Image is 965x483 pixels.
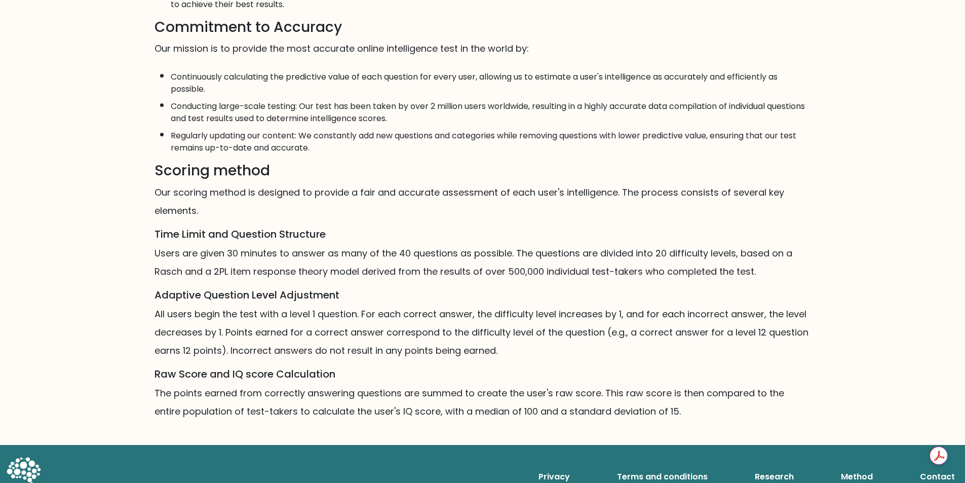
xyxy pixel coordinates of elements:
[155,305,811,360] p: All users begin the test with a level 1 question. For each correct answer, the difficulty level i...
[155,40,811,58] p: Our mission is to provide the most accurate online intelligence test in the world by:
[155,183,811,220] p: Our scoring method is designed to provide a fair and accurate assessment of each user's intellige...
[155,384,811,421] p: The points earned from correctly answering questions are summed to create the user's raw score. T...
[155,228,811,240] h5: Time Limit and Question Structure
[155,19,811,36] h3: Commitment to Accuracy
[155,368,811,380] h5: Raw Score and IQ score Calculation
[155,244,811,281] p: Users are given 30 minutes to answer as many of the 40 questions as possible. The questions are d...
[155,289,811,301] h5: Adaptive Question Level Adjustment
[171,125,811,154] li: Regularly updating our content: We constantly add new questions and categories while removing que...
[171,95,811,125] li: Conducting large-scale testing: Our test has been taken by over 2 million users worldwide, result...
[155,162,811,179] h3: Scoring method
[171,66,811,95] li: Continuously calculating the predictive value of each question for every user, allowing us to est...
